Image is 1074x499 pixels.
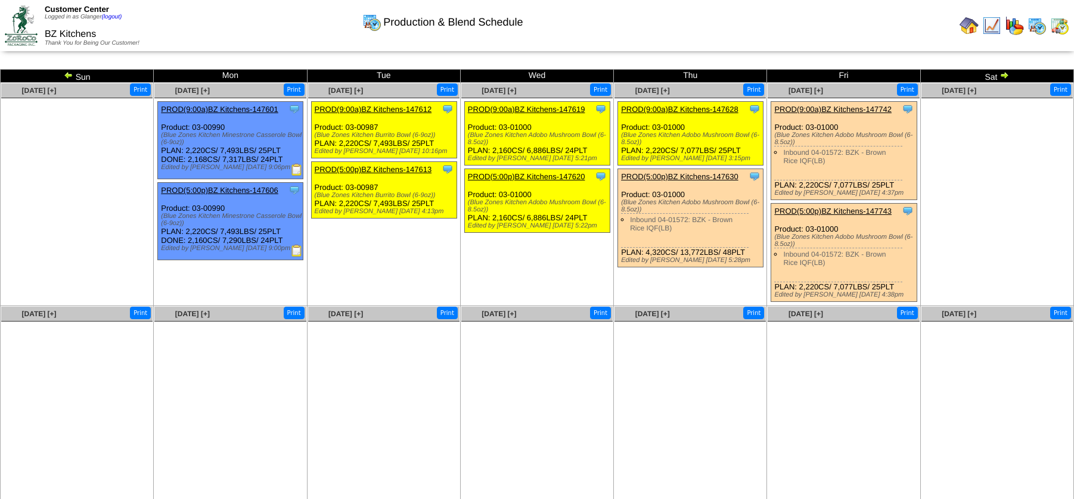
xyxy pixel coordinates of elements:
button: Print [130,83,151,96]
img: Tooltip [442,163,454,175]
div: Product: 03-00990 PLAN: 2,220CS / 7,493LBS / 25PLT DONE: 2,168CS / 7,317LBS / 24PLT [158,102,303,179]
img: Tooltip [288,184,300,196]
button: Print [437,307,458,319]
a: [DATE] [+] [328,86,363,95]
div: (Blue Zones Kitchen Adobo Mushroom Bowl (6-8.5oz)) [468,199,610,213]
img: Production Report [291,245,303,257]
a: Inbound 04-01572: BZK - Brown Rice IQF(LB) [783,148,886,165]
div: Edited by [PERSON_NAME] [DATE] 4:13pm [315,208,457,215]
button: Print [1050,307,1071,319]
div: (Blue Zones Kitchen Adobo Mushroom Bowl (6-8.5oz)) [774,233,916,248]
td: Mon [154,70,307,83]
a: [DATE] [+] [22,86,57,95]
a: [DATE] [+] [482,86,516,95]
button: Print [284,307,305,319]
button: Print [284,83,305,96]
img: home.gif [960,16,979,35]
a: PROD(9:00a)BZ Kitchens-147601 [161,105,278,114]
div: Edited by [PERSON_NAME] [DATE] 5:28pm [621,257,763,264]
div: Product: 03-00987 PLAN: 2,220CS / 7,493LBS / 25PLT [311,102,457,158]
div: Product: 03-01000 PLAN: 2,160CS / 6,886LBS / 24PLT [464,169,610,233]
span: BZ Kitchens [45,29,96,39]
a: [DATE] [+] [942,310,976,318]
div: Edited by [PERSON_NAME] [DATE] 3:15pm [621,155,763,162]
div: Edited by [PERSON_NAME] [DATE] 10:16pm [315,148,457,155]
img: arrowleft.gif [64,70,73,80]
img: calendarprod.gif [362,13,381,32]
a: [DATE] [+] [328,310,363,318]
img: ZoRoCo_Logo(Green%26Foil)%20jpg.webp [5,5,38,45]
a: [DATE] [+] [635,86,670,95]
div: Product: 03-00990 PLAN: 2,220CS / 7,493LBS / 25PLT DONE: 2,160CS / 7,290LBS / 24PLT [158,183,303,260]
a: PROD(5:00p)BZ Kitchens-147620 [468,172,585,181]
span: [DATE] [+] [789,310,823,318]
div: (Blue Zones Kitchen Adobo Mushroom Bowl (6-8.5oz)) [468,132,610,146]
div: Product: 03-01000 PLAN: 4,320CS / 13,772LBS / 48PLT [618,169,763,267]
button: Print [590,83,611,96]
button: Print [897,83,918,96]
a: PROD(5:00p)BZ Kitchens-147613 [315,165,432,174]
span: [DATE] [+] [942,86,976,95]
img: calendarinout.gif [1050,16,1069,35]
a: [DATE] [+] [175,310,210,318]
img: Tooltip [902,205,914,217]
a: [DATE] [+] [482,310,516,318]
a: PROD(9:00a)BZ Kitchens-147742 [774,105,892,114]
a: PROD(9:00a)BZ Kitchens-147612 [315,105,432,114]
img: Tooltip [442,103,454,115]
img: Tooltip [749,170,761,182]
img: Production Report [291,164,303,176]
span: Thank You for Being Our Customer! [45,40,139,46]
span: Customer Center [45,5,109,14]
td: Sat [920,70,1073,83]
img: Tooltip [902,103,914,115]
div: Product: 03-01000 PLAN: 2,220CS / 7,077LBS / 25PLT [771,102,917,200]
div: Product: 03-01000 PLAN: 2,220CS / 7,077LBS / 25PLT [771,204,917,302]
span: Production & Blend Schedule [383,16,523,29]
div: (Blue Zones Kitchen Adobo Mushroom Bowl (6-8.5oz)) [621,132,763,146]
div: (Blue Zones Kitchen Adobo Mushroom Bowl (6-8.5oz)) [774,132,916,146]
img: arrowright.gif [999,70,1009,80]
a: [DATE] [+] [789,86,823,95]
a: [DATE] [+] [635,310,670,318]
div: (Blue Zones Kitchen Adobo Mushroom Bowl (6-8.5oz)) [621,199,763,213]
div: (Blue Zones Kitchen Minestrone Casserole Bowl (6-9oz)) [161,213,303,227]
a: PROD(5:00p)BZ Kitchens-147743 [774,207,892,216]
td: Tue [307,70,460,83]
div: Product: 03-01000 PLAN: 2,160CS / 6,886LBS / 24PLT [464,102,610,166]
img: calendarprod.gif [1028,16,1047,35]
div: Edited by [PERSON_NAME] [DATE] 5:22pm [468,222,610,229]
span: Logged in as Glanger [45,14,122,20]
div: Product: 03-00987 PLAN: 2,220CS / 7,493LBS / 25PLT [311,162,457,219]
a: PROD(5:00p)BZ Kitchens-147630 [621,172,738,181]
button: Print [743,83,764,96]
img: Tooltip [749,103,761,115]
button: Print [437,83,458,96]
td: Thu [614,70,767,83]
div: Edited by [PERSON_NAME] [DATE] 9:06pm [161,164,303,171]
button: Print [590,307,611,319]
div: Edited by [PERSON_NAME] [DATE] 9:00pm [161,245,303,252]
div: (Blue Zones Kitchen Minestrone Casserole Bowl (6-9oz)) [161,132,303,146]
td: Sun [1,70,154,83]
td: Fri [767,70,920,83]
button: Print [130,307,151,319]
div: Edited by [PERSON_NAME] [DATE] 4:38pm [774,291,916,298]
img: Tooltip [595,170,607,182]
span: [DATE] [+] [175,86,210,95]
img: Tooltip [595,103,607,115]
a: PROD(9:00a)BZ Kitchens-147619 [468,105,585,114]
button: Print [743,307,764,319]
a: [DATE] [+] [22,310,57,318]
